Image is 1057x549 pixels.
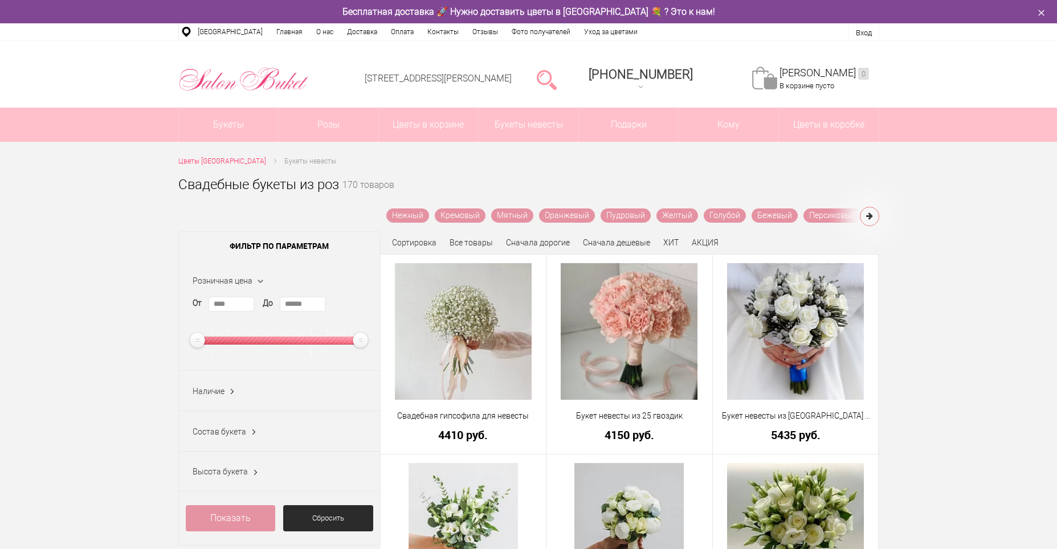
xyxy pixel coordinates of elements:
[752,208,798,223] a: Бежевый
[663,238,679,247] a: ХИТ
[179,232,380,260] span: Фильтр по параметрам
[589,67,693,81] span: [PHONE_NUMBER]
[283,505,373,531] a: Сбросить
[193,467,248,476] span: Высота букета
[727,263,864,400] img: Букет невесты из брунии и белых роз
[656,208,698,223] a: Желтый
[365,73,512,84] a: [STREET_ADDRESS][PERSON_NAME]
[193,276,252,285] span: Розничная цена
[342,181,394,208] small: 170 товаров
[388,429,539,441] a: 4410 руб.
[186,505,276,531] a: Показать
[561,263,697,400] img: Букет невесты из 25 гвоздик
[856,28,872,37] a: Вход
[178,174,339,195] h1: Свадебные букеты из роз
[704,208,746,223] a: Голубой
[435,208,485,223] a: Кремовый
[479,108,578,142] a: Букеты невесты
[450,238,493,247] a: Все товары
[193,387,225,396] span: Наличие
[679,108,778,142] span: Кому
[284,157,336,165] span: Букеты невесты
[263,297,273,309] label: До
[178,155,266,167] a: Цветы [GEOGRAPHIC_DATA]
[505,23,577,40] a: Фото получателей
[601,208,651,223] a: Пудровый
[279,108,378,142] a: Розы
[170,6,888,18] div: Бесплатная доставка 🚀 Нужно доставить цветы в [GEOGRAPHIC_DATA] 💐 ? Это к нам!
[386,208,429,223] a: Нежный
[577,23,644,40] a: Уход за цветами
[779,108,879,142] a: Цветы в коробке
[384,23,421,40] a: Оплата
[780,67,869,80] a: [PERSON_NAME]
[803,208,862,223] a: Персиковый
[554,429,705,441] a: 4150 руб.
[582,63,700,96] a: [PHONE_NUMBER]
[491,208,533,223] a: Мятный
[178,157,266,165] span: Цветы [GEOGRAPHIC_DATA]
[583,238,650,247] a: Сначала дешевые
[506,238,570,247] a: Сначала дорогие
[379,108,479,142] a: Цветы в корзине
[392,238,436,247] span: Сортировка
[395,263,532,400] img: Свадебная гипсофила для невесты
[270,23,309,40] a: Главная
[858,68,869,80] ins: 0
[309,23,340,40] a: О нас
[179,108,279,142] a: Букеты
[340,23,384,40] a: Доставка
[720,429,871,441] a: 5435 руб.
[421,23,466,40] a: Контакты
[692,238,719,247] a: АКЦИЯ
[193,427,246,436] span: Состав букета
[554,410,705,422] a: Букет невесты из 25 гвоздик
[720,410,871,422] a: Букет невесты из [GEOGRAPHIC_DATA] и белых роз
[780,81,834,90] span: В корзине пусто
[191,23,270,40] a: [GEOGRAPHIC_DATA]
[579,108,679,142] a: Подарки
[178,64,309,94] img: Цветы Нижний Новгород
[539,208,595,223] a: Оранжевый
[193,297,202,309] label: От
[388,410,539,422] a: Свадебная гипсофила для невесты
[466,23,505,40] a: Отзывы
